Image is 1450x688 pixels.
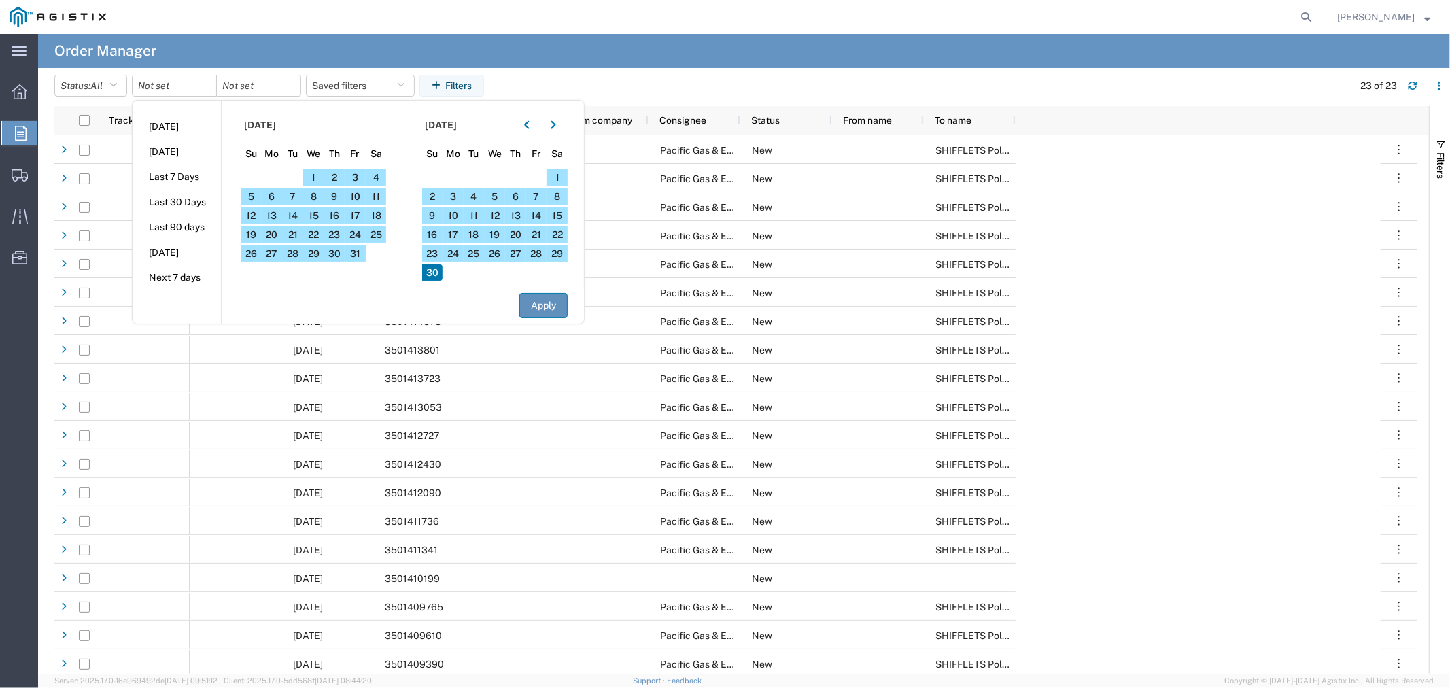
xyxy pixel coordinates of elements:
span: Mo [443,147,464,161]
span: Pacific Gas & Electric Company [660,230,798,241]
span: 07/02/2025 [293,516,323,527]
span: New [752,459,772,470]
span: Th [505,147,526,161]
span: New [752,516,772,527]
span: Pacific Gas & Electric Company [660,288,798,298]
span: [DATE] 08:44:20 [315,676,372,685]
span: SHIFFLETS Pole Yard [935,373,1029,384]
span: Tracking No. [109,115,165,126]
span: 07/19/2025 [293,345,323,356]
span: SHIFFLETS Pole Yard [935,459,1029,470]
span: 3501409610 [385,630,442,641]
span: SHIFFLETS Pole Yard [935,545,1029,555]
span: Pacific Gas & Electric Company [660,402,798,413]
span: 10 [345,188,366,205]
span: 18 [464,226,485,243]
a: Feedback [667,676,702,685]
h4: Order Manager [54,34,156,68]
span: 21 [526,226,547,243]
span: 1 [547,169,568,186]
span: Pacific Gas & Electric Company [660,659,798,670]
span: 14 [526,207,547,224]
span: From company [568,115,632,126]
span: 3501409390 [385,659,444,670]
span: New [752,230,772,241]
span: 14 [282,207,303,224]
div: 23 of 23 [1360,79,1397,93]
span: 06/20/2025 [293,573,323,584]
span: 21 [282,226,303,243]
span: 8 [547,188,568,205]
span: We [303,147,324,161]
span: 5 [241,188,262,205]
span: 07/09/2025 [293,459,323,470]
span: 17 [345,207,366,224]
span: 18 [366,207,387,224]
span: Pacific Gas & Electric Company [660,145,798,156]
span: 9 [324,188,345,205]
span: 26 [241,245,262,262]
span: New [752,345,772,356]
li: [DATE] [133,114,221,139]
span: 11 [366,188,387,205]
span: 13 [262,207,283,224]
span: 16 [324,207,345,224]
img: logo [10,7,106,27]
span: Pacific Gas & Electric Company [660,345,798,356]
span: SHIFFLETS Pole Yard [935,345,1029,356]
span: 3501413053 [385,402,442,413]
button: Filters [419,75,484,97]
span: Th [324,147,345,161]
span: 6 [262,188,283,205]
span: Client: 2025.17.0-5dd568f [224,676,372,685]
span: [DATE] [244,118,276,133]
span: 1 [303,169,324,186]
span: 07/18/2025 [293,373,323,384]
span: 19 [484,226,505,243]
span: 3501412090 [385,487,441,498]
span: All [90,80,103,91]
span: New [752,373,772,384]
span: Copyright © [DATE]-[DATE] Agistix Inc., All Rights Reserved [1224,675,1434,687]
span: New [752,145,772,156]
span: 4 [366,169,387,186]
span: Pacific Gas & Electric Company [660,202,798,213]
span: 30 [324,245,345,262]
span: 2 [324,169,345,186]
span: 3501413801 [385,345,440,356]
span: Fr [526,147,547,161]
span: [DATE] 09:51:12 [165,676,218,685]
button: Apply [519,293,568,318]
span: 16 [422,226,443,243]
span: 26 [484,245,505,262]
span: Pacific Gas & Electric Company [660,630,798,641]
span: 07/07/2025 [293,487,323,498]
span: Pacific Gas & Electric Company [660,316,798,327]
li: Last 90 days [133,215,221,240]
span: Tu [464,147,485,161]
li: [DATE] [133,240,221,265]
a: Support [633,676,667,685]
span: SHIFFLETS Pole Yard [935,145,1029,156]
span: 15 [303,207,324,224]
span: SHIFFLETS Pole Yard [935,516,1029,527]
span: 5 [484,188,505,205]
span: 22 [547,226,568,243]
span: 3501413723 [385,373,441,384]
li: [DATE] [133,139,221,165]
span: Su [241,147,262,161]
span: SHIFFLETS Pole Yard [935,230,1029,241]
span: SHIFFLETS Pole Yard [935,630,1029,641]
span: New [752,602,772,613]
span: New [752,545,772,555]
span: 27 [505,245,526,262]
span: SHIFFLETS Pole Yard [935,259,1029,270]
span: Pacific Gas & Electric Company [660,459,798,470]
span: Server: 2025.17.0-16a969492de [54,676,218,685]
span: Luis Rosas [1337,10,1415,24]
span: Pacific Gas & Electric Company [660,373,798,384]
span: 9 [422,207,443,224]
span: 10 [443,207,464,224]
span: Fr [345,147,366,161]
span: 22 [303,226,324,243]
